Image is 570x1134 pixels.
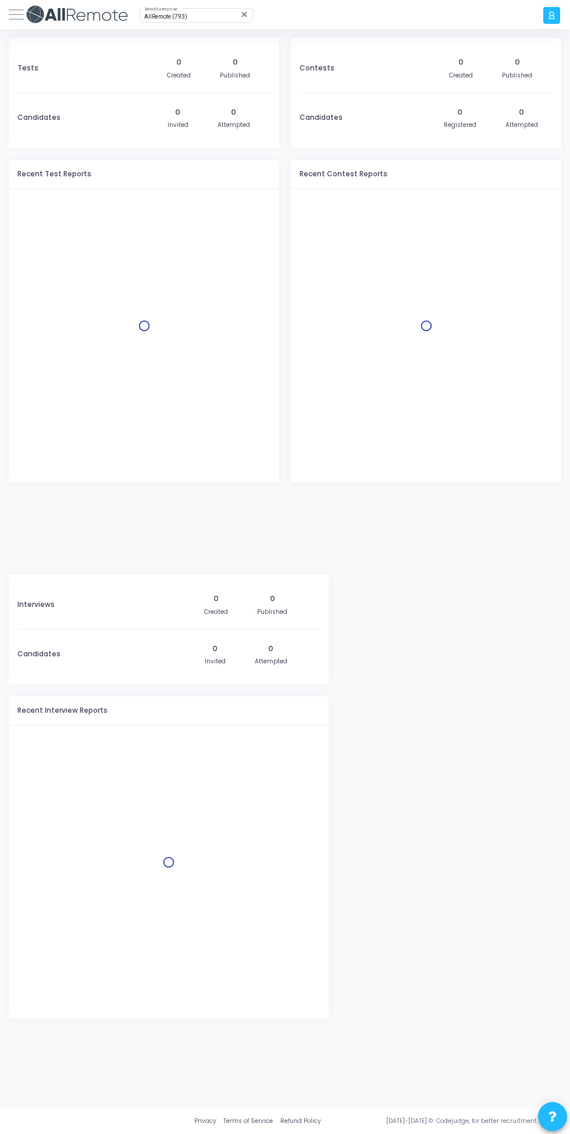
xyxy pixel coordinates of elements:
[502,71,532,80] div: Published
[300,64,334,72] h3: Contests
[321,1117,561,1125] div: [DATE]-[DATE] © Codejudge, for better recruitment.
[300,170,387,178] h3: Recent Contest Reports
[223,1117,273,1125] a: Terms of Service
[519,106,524,118] div: 0
[194,1117,216,1125] a: Privacy
[300,113,343,122] h3: Candidates
[175,106,180,118] div: 0
[457,106,462,118] div: 0
[17,64,38,72] h3: Tests
[17,113,60,122] h3: Candidates
[17,170,91,178] h3: Recent Test Reports
[144,13,187,20] span: AllRemote (793)
[168,120,188,129] div: Invited
[167,71,191,80] div: Created
[505,120,538,129] div: Attempted
[176,56,181,68] div: 0
[233,56,238,68] div: 0
[204,607,228,616] div: Created
[255,657,287,666] div: Attempted
[515,56,520,68] div: 0
[212,643,218,655] div: 0
[268,643,273,655] div: 0
[231,106,236,118] div: 0
[220,71,250,80] div: Published
[17,706,108,714] h3: Recent Interview Reports
[240,10,250,19] mat-icon: Clear
[218,120,250,129] div: Attempted
[257,607,287,616] div: Published
[444,120,476,129] div: Registered
[205,657,226,666] div: Invited
[458,56,464,68] div: 0
[270,593,275,605] div: 0
[17,650,60,658] h3: Candidates
[280,1117,321,1125] a: Refund Policy
[24,3,128,26] img: logo
[17,600,55,609] h3: Interviews
[449,71,473,80] div: Created
[213,593,219,605] div: 0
